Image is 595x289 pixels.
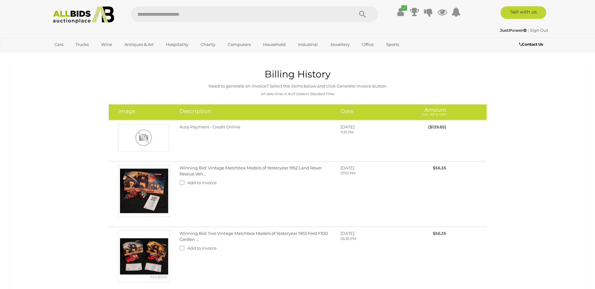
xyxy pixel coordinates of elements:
[422,112,446,116] small: (Incl. BP & GST)
[180,124,240,129] span: Auto Payment - Credit Online
[187,180,217,185] span: Add to invoice
[18,69,577,79] h1: Billing History
[326,39,354,50] a: Jewellery
[519,41,545,48] a: Contact Us
[358,39,378,50] a: Office
[162,39,192,50] a: Hospitality
[294,39,322,50] a: Industrial
[428,124,446,129] span: ($139.65)
[530,28,548,33] a: Sign Out
[519,42,543,47] b: Contact Us
[347,6,378,22] button: Search
[120,39,158,50] a: Antiques & Art
[401,5,407,11] i: ✔
[187,246,217,251] span: Add to invoice
[118,124,169,151] img: Auto Payment - Credit Online
[500,28,527,33] strong: JustPower
[382,39,403,50] a: Sports
[528,28,529,33] span: |
[433,165,446,170] span: $56.35
[501,6,546,19] a: Sell with us
[97,39,116,50] a: Wine
[396,6,405,18] a: ✔
[340,231,354,236] span: [DATE]
[433,231,446,236] span: $56.35
[50,39,67,50] a: Cars
[340,124,354,129] span: [DATE]
[118,165,170,217] img: Winning Bid: Vintage Matchbox Models of Yesteryear 1952 Land Rover Rescue Veh...
[340,236,400,241] p: 06:55 PM
[340,171,400,176] p: 07:01 PM
[118,108,170,114] h4: Image
[180,108,331,114] h4: Description
[197,39,220,50] a: Charity
[340,130,400,135] p: 11:31 PM
[500,28,528,33] a: JustPower
[224,39,255,50] a: Computers
[259,39,290,50] a: Household
[72,39,93,50] a: Trucks
[180,231,328,242] a: Winning Bid: Two Vintage Matchbox Models of Yesteryear 1953 Ford F100 Garden ...
[261,92,334,96] i: All date time in AUS Eastern Standard Time
[50,50,103,60] a: [GEOGRAPHIC_DATA]
[49,6,118,24] img: Allbids.com.au
[410,108,446,116] h4: Amount
[340,165,354,170] span: [DATE]
[118,230,170,282] img: Winning Bid: Two Vintage Matchbox Models of Yesteryear 1953 Ford F100 Garden ...
[340,108,400,114] h4: Date
[180,165,322,176] a: Winning Bid: Vintage Matchbox Models of Yesteryear 1952 Land Rover Rescue Veh...
[18,82,577,90] p: Need to generate an invoice? Select the items below and click Generate Invoice button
